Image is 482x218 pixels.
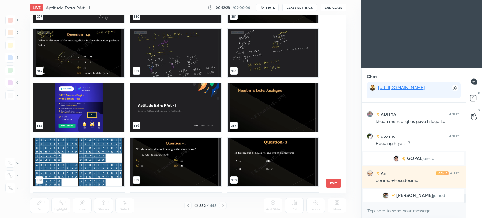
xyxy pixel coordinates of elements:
[362,68,382,85] p: Chat
[378,84,425,90] a: [URL][DOMAIN_NAME]
[326,179,341,188] button: EXIT
[5,90,18,100] div: 7
[227,29,318,77] img: 1759574273WC70N4.pdf
[393,155,399,162] img: 3
[5,15,18,25] div: 1
[5,170,19,180] div: X
[376,119,461,125] div: khoon me real ghus gaya h logo ka
[369,85,376,91] img: 7cc848c12f404b6e846a15630d6f25fb.jpg
[33,138,124,186] img: 1759574412S8XT6E.png
[433,193,445,198] span: joined
[436,171,449,175] img: iconic-light.a09c19a4.png
[30,4,43,11] div: LIVE
[449,112,461,116] div: 4:10 PM
[478,90,480,95] p: D
[5,65,18,75] div: 5
[5,28,18,38] div: 2
[450,171,461,175] div: 4:11 PM
[379,111,396,117] h6: ADITYA
[376,141,461,147] div: Heading h ye sir?
[256,4,279,11] button: mute
[282,4,317,11] button: CLASS SETTINGS
[130,29,221,77] img: 1759574273WC70N4.pdf
[362,103,466,203] div: grid
[422,156,435,161] span: joined
[478,108,480,113] p: G
[33,29,124,77] img: 1759574273WC70N4.pdf
[402,157,406,161] img: no-rating-badge.077c3623.svg
[5,40,18,50] div: 3
[130,138,221,186] img: 1759574333ZGCHHH.pdf
[379,170,389,176] h6: Anil
[367,170,373,176] img: 3
[396,193,433,198] span: [PERSON_NAME]
[383,192,389,199] img: c309292fc33149a98b529613bc6196c1.jpg
[210,203,217,208] div: 445
[5,53,18,63] div: 4
[46,5,92,11] h4: Aptitude Extra PArt - II
[391,194,395,198] img: no-rating-badge.077c3623.svg
[407,156,422,161] span: GOPAL
[227,83,318,132] img: 1759574333ZGCHHH.pdf
[379,133,395,139] h6: atomic
[376,172,379,175] img: no-rating-badge.077c3623.svg
[5,78,18,88] div: 6
[367,111,373,117] img: 3
[5,183,19,193] div: Z
[376,135,379,138] img: no-rating-badge.077c3623.svg
[367,133,373,139] img: 11b04ff966814bab944bcebd37c14f0b.jpg
[266,5,275,10] span: mute
[30,15,335,193] div: grid
[478,73,480,77] p: T
[227,138,318,186] img: 1759574333ZGCHHH.pdf
[207,204,209,207] div: /
[5,158,19,168] div: C
[376,178,461,184] div: decimal+hexadecimal
[33,83,124,132] img: 1759574138D0N6XH.jpg
[130,83,221,132] img: 678514a4-a10d-11f0-928e-cadd1de58f8a.jpg
[376,113,379,116] img: no-rating-badge.077c3623.svg
[449,134,461,138] div: 4:10 PM
[321,4,346,11] button: End Class
[199,204,206,207] div: 352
